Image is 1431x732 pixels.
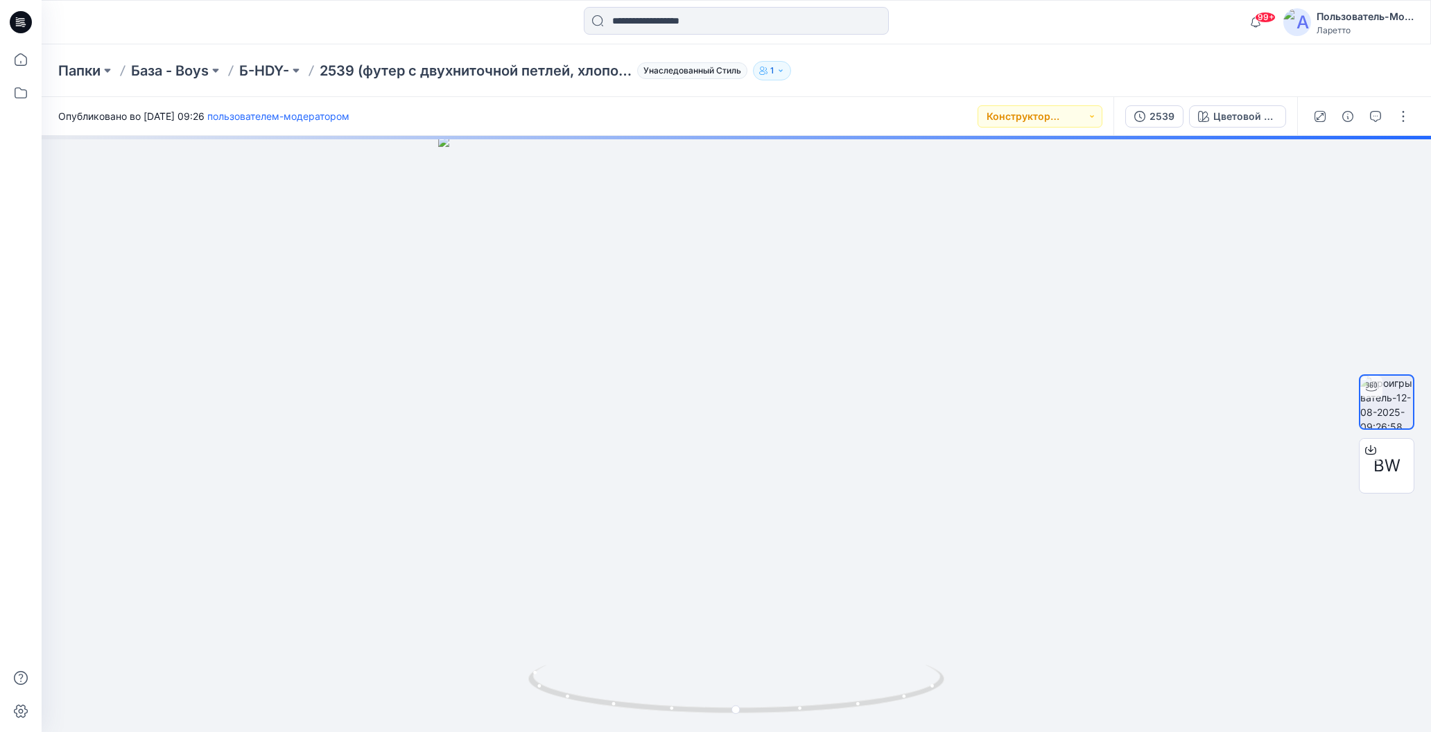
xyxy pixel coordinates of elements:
[632,61,747,80] button: Унаследованный Стиль
[1255,12,1276,23] span: 99+
[1150,109,1174,124] div: 2539
[1213,110,1292,122] ya-tr-span: Цветовой путь 1
[753,61,791,80] button: 1
[320,62,762,79] ya-tr-span: 2539 (футер с двухниточной петлей, хлопок 92 %, эластан 8 %)
[207,110,349,122] a: пользователем-модератором
[1317,25,1351,35] ya-tr-span: Ларетто
[58,62,101,79] ya-tr-span: Папки
[1283,8,1311,36] img: аватар
[131,62,209,79] ya-tr-span: База - Boys
[770,63,774,78] p: 1
[643,64,741,77] ya-tr-span: Унаследованный Стиль
[239,61,289,80] a: Б-HDY-
[1373,455,1400,476] ya-tr-span: BW
[239,62,289,79] ya-tr-span: Б-HDY-
[1337,105,1359,128] button: Подробные сведения
[1125,105,1183,128] button: 2539
[1360,376,1413,428] img: проигрыватель-12-08-2025-09:26:58
[1189,105,1286,128] button: Цветовой путь 1
[58,61,101,80] a: Папки
[58,110,205,122] ya-tr-span: Опубликовано во [DATE] 09:26
[131,61,209,80] a: База - Boys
